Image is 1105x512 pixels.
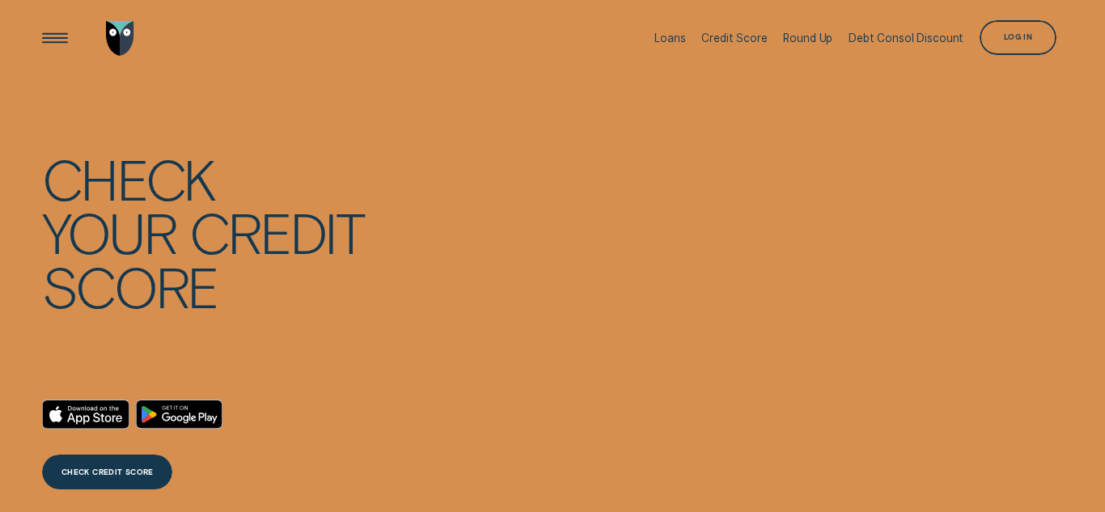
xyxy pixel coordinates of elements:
div: Loans [654,32,685,44]
button: Log in [980,20,1056,55]
a: Download on the App Store [42,400,129,429]
div: Round Up [783,32,832,44]
button: Open Menu [38,21,73,56]
a: Android App on Google Play [136,400,223,429]
a: CHECK CREDIT SCORE [42,455,172,489]
div: Debt Consol Discount [849,32,963,44]
div: Credit Score [701,32,767,44]
img: Wisr [106,21,135,56]
h4: Check your credit score [42,151,364,312]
